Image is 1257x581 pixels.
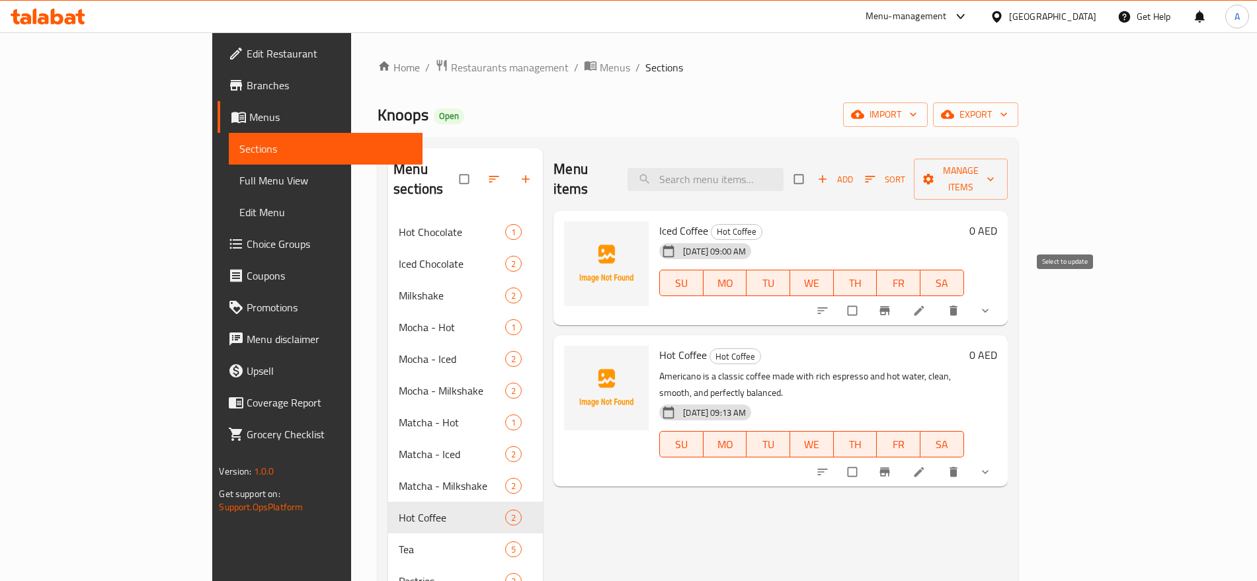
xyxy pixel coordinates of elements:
div: items [505,224,522,240]
a: Menus [584,59,630,76]
button: SA [920,431,964,457]
span: Select section [786,167,814,192]
button: SU [659,270,704,296]
span: Promotions [247,299,411,315]
span: Hot Coffee [399,510,505,525]
button: Manage items [914,159,1008,200]
span: Full Menu View [239,173,411,188]
span: Matcha - Hot [399,414,505,430]
h6: 0 AED [969,346,997,364]
span: Version: [219,463,251,480]
span: 2 [506,258,521,270]
span: Branches [247,77,411,93]
div: Iced Chocolate [399,256,505,272]
span: SA [926,435,959,454]
button: FR [877,270,920,296]
button: Add section [511,165,543,194]
h2: Menu items [553,159,611,199]
button: sort-choices [808,457,840,486]
span: Edit Menu [239,204,411,220]
a: Promotions [218,291,422,323]
a: Branches [218,69,422,101]
span: Upsell [247,363,411,379]
button: TH [834,431,877,457]
span: 1 [506,226,521,239]
a: Edit menu item [912,304,928,317]
div: Matcha - Hot1 [388,407,543,438]
a: Full Menu View [229,165,422,196]
button: MO [704,431,747,457]
div: items [505,288,522,303]
span: Mocha - Milkshake [399,383,505,399]
span: SU [665,435,698,454]
span: Hot Coffee [710,349,760,364]
span: Mocha - Hot [399,319,505,335]
div: Menu-management [866,9,947,24]
a: Edit Menu [229,196,422,228]
span: 2 [506,385,521,397]
button: WE [790,431,834,457]
button: TU [747,431,790,457]
span: TU [752,435,785,454]
span: 1 [506,416,521,429]
span: 2 [506,290,521,302]
button: export [933,102,1018,127]
button: FR [877,431,920,457]
button: import [843,102,928,127]
a: Choice Groups [218,228,422,260]
a: Upsell [218,355,422,387]
div: Hot Chocolate1 [388,216,543,248]
span: Choice Groups [247,236,411,252]
span: Matcha - Milkshake [399,478,505,494]
span: WE [795,435,829,454]
span: Coverage Report [247,395,411,410]
span: Hot Coffee [711,224,762,239]
span: WE [795,274,829,293]
div: items [505,351,522,367]
span: 2 [506,353,521,366]
div: Matcha - Milkshake2 [388,470,543,502]
button: MO [704,270,747,296]
span: Edit Restaurant [247,46,411,61]
a: Restaurants management [435,59,569,76]
span: [DATE] 09:00 AM [678,245,751,258]
div: [GEOGRAPHIC_DATA] [1009,9,1096,24]
span: Sort items [856,169,914,190]
a: Edit Restaurant [218,38,422,69]
span: Sort [865,172,905,187]
span: Select all sections [452,167,479,192]
a: Sections [229,133,422,165]
button: SA [920,270,964,296]
img: Iced Coffee [564,221,649,306]
div: Hot Coffee2 [388,502,543,533]
span: TH [839,274,872,293]
span: Sections [645,59,683,75]
h6: 0 AED [969,221,997,240]
span: Hot Coffee [659,345,707,365]
h2: Menu sections [393,159,460,199]
li: / [574,59,579,75]
a: Coupons [218,260,422,291]
div: items [505,319,522,335]
div: Mocha - Iced2 [388,343,543,375]
div: Open [434,108,464,124]
div: items [505,541,522,557]
div: items [505,414,522,430]
img: Hot Coffee [564,346,649,430]
span: MO [709,274,742,293]
span: Tea [399,541,505,557]
span: A [1235,9,1240,24]
button: sort-choices [808,296,840,325]
span: Mocha - Iced [399,351,505,367]
div: items [505,383,522,399]
div: Hot Coffee [711,224,762,240]
div: Milkshake2 [388,280,543,311]
span: Milkshake [399,288,505,303]
span: Get support on: [219,485,280,502]
button: Branch-specific-item [870,296,902,325]
button: TH [834,270,877,296]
